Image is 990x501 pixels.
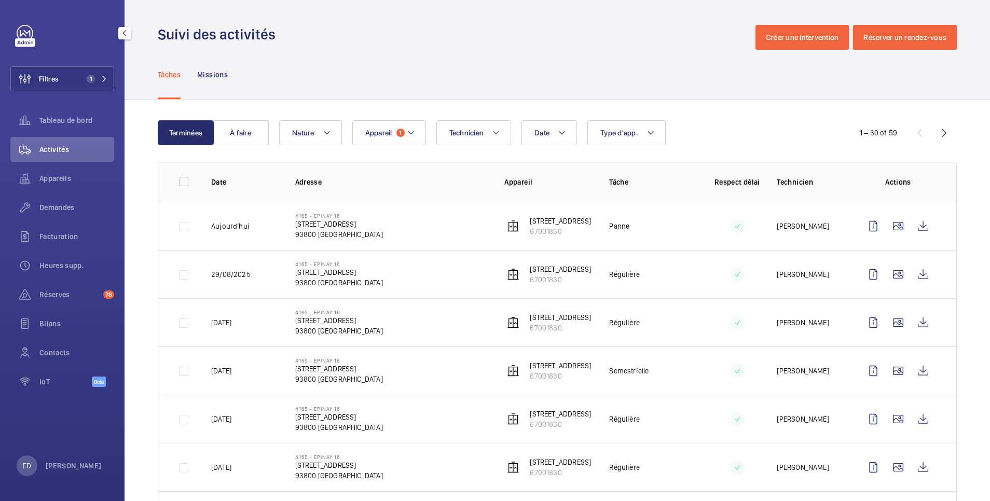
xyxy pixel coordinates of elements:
p: Panne [609,221,629,231]
span: Technicien [449,129,484,137]
span: Réserves [39,289,99,300]
button: À faire [213,120,269,145]
h1: Suivi des activités [158,25,282,44]
span: 78 [103,290,114,299]
p: FD [23,461,31,471]
button: Filtres1 [10,66,114,91]
p: [DATE] [211,317,231,328]
p: 4165 - EPINAY 16 [295,261,383,267]
img: elevator.svg [507,413,519,425]
p: [PERSON_NAME] [777,414,829,424]
p: [PERSON_NAME] [777,462,829,472]
button: Technicien [436,120,512,145]
span: Filtres [39,74,59,84]
p: 67001830 [530,419,591,429]
p: [DATE] [211,366,231,376]
p: [STREET_ADDRESS] [295,460,383,470]
p: [DATE] [211,462,231,472]
p: [PERSON_NAME] [777,269,829,280]
p: 4165 - EPINAY 16 [295,309,383,315]
img: elevator.svg [507,365,519,377]
p: [STREET_ADDRESS] [530,457,591,467]
div: 1 – 30 of 59 [860,128,897,138]
p: Régulière [609,462,640,472]
p: Date [211,177,279,187]
span: IoT [39,377,92,387]
button: Nature [279,120,342,145]
p: 4165 - EPINAY 16 [295,213,383,219]
p: [PERSON_NAME] [777,221,829,231]
span: Beta [92,377,106,387]
img: elevator.svg [507,268,519,281]
p: 93800 [GEOGRAPHIC_DATA] [295,229,383,240]
p: [PERSON_NAME] [777,317,829,328]
p: 67001830 [530,226,591,236]
p: [STREET_ADDRESS] [295,267,383,277]
p: Respect délai [714,177,760,187]
p: Tâches [158,69,181,80]
p: Appareil [504,177,593,187]
button: Terminées [158,120,214,145]
p: [STREET_ADDRESS] [295,315,383,326]
p: [STREET_ADDRESS] [295,412,383,422]
span: Bilans [39,318,114,329]
p: 93800 [GEOGRAPHIC_DATA] [295,374,383,384]
span: Contacts [39,347,114,358]
p: 4165 - EPINAY 16 [295,357,383,364]
p: [DATE] [211,414,231,424]
img: elevator.svg [507,220,519,232]
p: Technicien [777,177,844,187]
p: Tâche [609,177,697,187]
img: elevator.svg [507,316,519,329]
p: Missions [197,69,228,80]
span: Nature [292,129,314,137]
p: 67001830 [530,323,591,333]
span: Facturation [39,231,114,242]
button: Appareil1 [352,120,426,145]
p: 93800 [GEOGRAPHIC_DATA] [295,470,383,481]
p: [STREET_ADDRESS] [530,360,591,371]
p: 4165 - EPINAY 16 [295,406,383,412]
p: 4165 - EPINAY 16 [295,454,383,460]
button: Date [521,120,577,145]
p: [STREET_ADDRESS] [295,364,383,374]
span: Demandes [39,202,114,213]
p: 93800 [GEOGRAPHIC_DATA] [295,422,383,433]
button: Type d'app. [587,120,666,145]
p: [PERSON_NAME] [777,366,829,376]
span: 1 [87,75,95,83]
p: [PERSON_NAME] [46,461,102,471]
p: [STREET_ADDRESS] [530,264,591,274]
p: Régulière [609,317,640,328]
p: Adresse [295,177,488,187]
p: 29/08/2025 [211,269,251,280]
span: Tableau de bord [39,115,114,126]
button: Créer une intervention [755,25,849,50]
span: Heures supp. [39,260,114,271]
span: 1 [396,129,405,137]
p: 93800 [GEOGRAPHIC_DATA] [295,277,383,288]
span: Appareil [365,129,392,137]
span: Appareils [39,173,114,184]
p: 67001830 [530,274,591,285]
img: elevator.svg [507,461,519,474]
button: Réserver un rendez-vous [853,25,957,50]
span: Type d'app. [600,129,638,137]
p: Régulière [609,414,640,424]
p: 67001830 [530,467,591,478]
p: 67001830 [530,371,591,381]
p: Actions [861,177,936,187]
p: Régulière [609,269,640,280]
span: Activités [39,144,114,155]
span: Date [534,129,549,137]
p: Aujourd'hui [211,221,250,231]
p: 93800 [GEOGRAPHIC_DATA] [295,326,383,336]
p: [STREET_ADDRESS] [530,409,591,419]
p: Semestrielle [609,366,649,376]
p: [STREET_ADDRESS] [295,219,383,229]
p: [STREET_ADDRESS] [530,312,591,323]
p: [STREET_ADDRESS] [530,216,591,226]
